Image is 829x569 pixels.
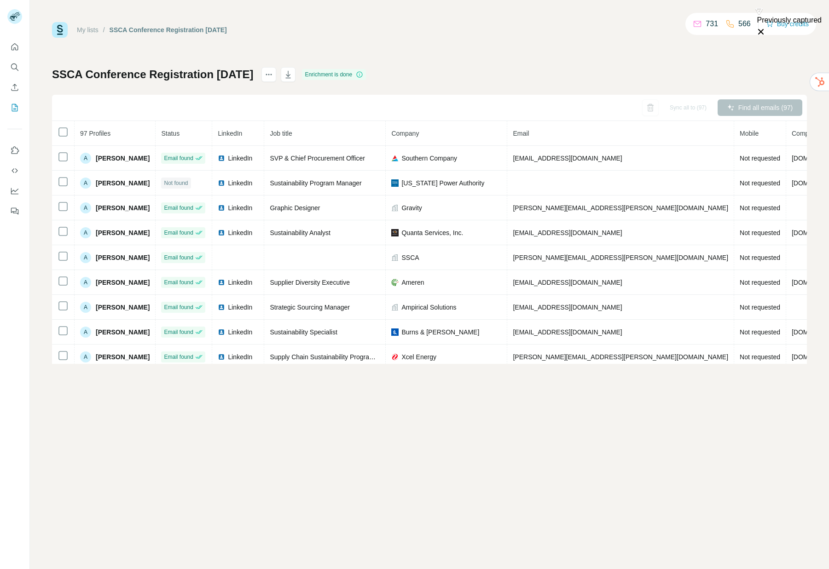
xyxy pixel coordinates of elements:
[228,228,252,237] span: LinkedIn
[7,39,22,55] button: Quick start
[96,278,150,287] span: [PERSON_NAME]
[228,278,252,287] span: LinkedIn
[218,204,225,212] img: LinkedIn logo
[228,303,252,312] span: LinkedIn
[513,328,622,336] span: [EMAIL_ADDRESS][DOMAIN_NAME]
[164,278,193,287] span: Email found
[740,353,780,361] span: Not requested
[218,279,225,286] img: LinkedIn logo
[218,328,225,336] img: LinkedIn logo
[164,204,193,212] span: Email found
[270,353,390,361] span: Supply Chain Sustainability Program Lead
[228,178,252,188] span: LinkedIn
[740,130,759,137] span: Mobile
[270,204,320,212] span: Graphic Designer
[391,328,399,336] img: company-logo
[7,142,22,159] button: Use Surfe on LinkedIn
[80,351,91,362] div: A
[391,130,419,137] span: Company
[164,229,193,237] span: Email found
[228,328,252,337] span: LinkedIn
[52,67,253,82] h1: SSCA Conference Registration [DATE]
[96,352,150,362] span: [PERSON_NAME]
[80,277,91,288] div: A
[740,179,780,187] span: Not requested
[401,178,484,188] span: [US_STATE] Power Authority
[401,328,479,337] span: Burns & [PERSON_NAME]
[391,155,399,162] img: company-logo
[270,328,337,336] span: Sustainability Specialist
[740,304,780,311] span: Not requested
[401,253,419,262] span: SSCA
[96,303,150,312] span: [PERSON_NAME]
[401,278,424,287] span: Ameren
[7,162,22,179] button: Use Surfe API
[401,228,463,237] span: Quanta Services, Inc.
[401,154,457,163] span: Southern Company
[80,327,91,338] div: A
[513,304,622,311] span: [EMAIL_ADDRESS][DOMAIN_NAME]
[7,99,22,116] button: My lists
[80,130,110,137] span: 97 Profiles
[391,353,399,361] img: company-logo
[766,17,809,30] button: Buy credits
[164,303,193,311] span: Email found
[218,229,225,236] img: LinkedIn logo
[77,26,99,34] a: My lists
[161,130,180,137] span: Status
[270,304,350,311] span: Strategic Sourcing Manager
[96,178,150,188] span: [PERSON_NAME]
[740,254,780,261] span: Not requested
[164,353,193,361] span: Email found
[218,155,225,162] img: LinkedIn logo
[80,178,91,189] div: A
[270,229,330,236] span: Sustainability Analyst
[218,179,225,187] img: LinkedIn logo
[391,279,399,286] img: company-logo
[228,154,252,163] span: LinkedIn
[740,204,780,212] span: Not requested
[96,228,150,237] span: [PERSON_NAME]
[513,229,622,236] span: [EMAIL_ADDRESS][DOMAIN_NAME]
[96,203,150,213] span: [PERSON_NAME]
[7,183,22,199] button: Dashboard
[103,25,105,34] li: /
[740,229,780,236] span: Not requested
[7,203,22,219] button: Feedback
[7,79,22,96] button: Enrich CSV
[52,22,68,38] img: Surfe Logo
[401,352,436,362] span: Xcel Energy
[164,154,193,162] span: Email found
[164,328,193,336] span: Email found
[738,18,751,29] p: 566
[164,253,193,262] span: Email found
[218,130,242,137] span: LinkedIn
[401,303,456,312] span: Ampirical Solutions
[740,328,780,336] span: Not requested
[164,179,188,187] span: Not found
[80,153,91,164] div: A
[218,304,225,311] img: LinkedIn logo
[80,302,91,313] div: A
[513,254,728,261] span: [PERSON_NAME][EMAIL_ADDRESS][PERSON_NAME][DOMAIN_NAME]
[80,202,91,213] div: A
[513,279,622,286] span: [EMAIL_ADDRESS][DOMAIN_NAME]
[80,252,91,263] div: A
[302,69,366,80] div: Enrichment is done
[96,328,150,337] span: [PERSON_NAME]
[513,204,728,212] span: [PERSON_NAME][EMAIL_ADDRESS][PERSON_NAME][DOMAIN_NAME]
[228,203,252,213] span: LinkedIn
[391,229,399,236] img: company-logo
[7,59,22,75] button: Search
[218,353,225,361] img: LinkedIn logo
[261,67,276,82] button: actions
[270,279,350,286] span: Supplier Diversity Executive
[740,155,780,162] span: Not requested
[80,227,91,238] div: A
[513,130,529,137] span: Email
[740,279,780,286] span: Not requested
[706,18,718,29] p: 731
[513,353,728,361] span: [PERSON_NAME][EMAIL_ADDRESS][PERSON_NAME][DOMAIN_NAME]
[228,352,252,362] span: LinkedIn
[96,154,150,163] span: [PERSON_NAME]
